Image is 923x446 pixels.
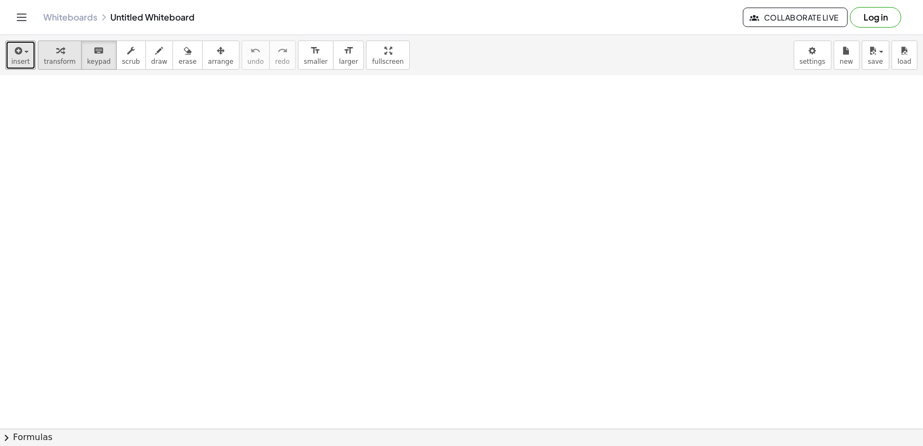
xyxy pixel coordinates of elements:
span: fullscreen [372,58,403,65]
span: draw [151,58,168,65]
i: undo [250,44,261,57]
span: settings [800,58,826,65]
i: format_size [310,44,321,57]
button: scrub [116,41,146,70]
i: redo [277,44,288,57]
button: Log in [850,7,901,28]
button: new [834,41,860,70]
button: Collaborate Live [743,8,848,27]
button: transform [38,41,82,70]
span: save [868,58,883,65]
button: arrange [202,41,240,70]
button: redoredo [269,41,296,70]
button: fullscreen [366,41,409,70]
button: format_sizelarger [333,41,364,70]
button: save [862,41,889,70]
button: settings [794,41,832,70]
span: scrub [122,58,140,65]
span: undo [248,58,264,65]
button: draw [145,41,174,70]
span: new [840,58,853,65]
button: format_sizesmaller [298,41,334,70]
span: keypad [87,58,111,65]
span: transform [44,58,76,65]
button: insert [5,41,36,70]
button: load [892,41,918,70]
span: redo [275,58,290,65]
i: format_size [343,44,354,57]
button: undoundo [242,41,270,70]
span: smaller [304,58,328,65]
a: Whiteboards [43,12,97,23]
button: keyboardkeypad [81,41,117,70]
span: erase [178,58,196,65]
i: keyboard [94,44,104,57]
span: arrange [208,58,234,65]
span: Collaborate Live [752,12,839,22]
button: Toggle navigation [13,9,30,26]
span: insert [11,58,30,65]
span: larger [339,58,358,65]
button: erase [172,41,202,70]
span: load [898,58,912,65]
